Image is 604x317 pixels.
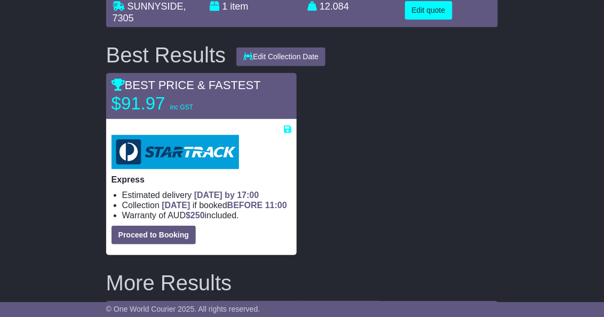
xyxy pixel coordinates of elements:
button: Edit Collection Date [236,47,325,66]
span: item [230,1,248,12]
span: 11:00 [265,201,287,210]
button: Edit quote [405,1,452,20]
span: BEFORE [227,201,263,210]
span: inc GST [170,104,193,111]
span: $ [186,211,205,220]
div: Best Results [101,43,232,67]
li: Estimated delivery [122,190,291,200]
li: Warranty of AUD included. [122,210,291,220]
span: [DATE] by 17:00 [194,191,259,200]
p: $91.97 [112,93,245,114]
span: if booked [162,201,287,210]
li: Collection [122,200,291,210]
span: 12.084 [320,1,349,12]
span: BEST PRICE & FASTEST [112,78,261,92]
span: 1 [222,1,227,12]
button: Proceed to Booking [112,226,196,244]
h2: More Results [106,271,498,295]
p: Express [112,175,291,185]
span: [DATE] [162,201,190,210]
span: © One World Courier 2025. All rights reserved. [106,305,260,313]
span: , 7305 [113,1,186,23]
span: 250 [190,211,205,220]
span: SUNNYSIDE [128,1,184,12]
img: StarTrack: Express [112,135,239,169]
